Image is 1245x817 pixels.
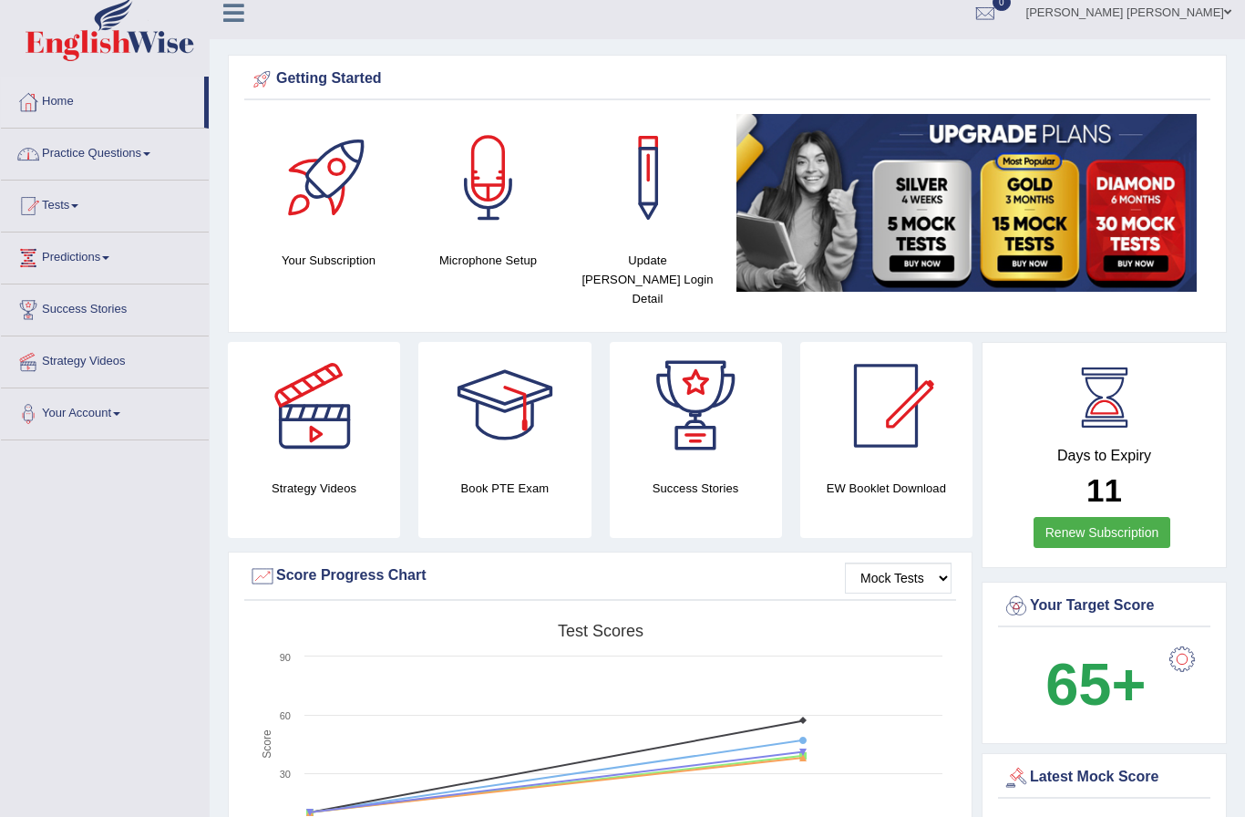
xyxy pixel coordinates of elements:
h4: Your Subscription [258,251,399,270]
text: 30 [280,769,291,780]
a: Practice Questions [1,129,209,174]
a: Renew Subscription [1034,517,1171,548]
a: Your Account [1,388,209,434]
b: 65+ [1045,651,1146,718]
div: Your Target Score [1003,593,1206,620]
text: 90 [280,652,291,663]
a: Home [1,77,204,122]
a: Tests [1,181,209,226]
tspan: Score [261,729,273,759]
div: Getting Started [249,66,1206,93]
h4: Strategy Videos [228,479,400,498]
h4: Update [PERSON_NAME] Login Detail [577,251,718,308]
h4: Success Stories [610,479,782,498]
a: Strategy Videos [1,336,209,382]
h4: Book PTE Exam [418,479,591,498]
h4: Days to Expiry [1003,448,1206,464]
b: 11 [1086,472,1122,508]
img: small5.jpg [736,114,1197,292]
h4: Microphone Setup [417,251,559,270]
a: Success Stories [1,284,209,330]
h4: EW Booklet Download [800,479,972,498]
text: 60 [280,710,291,721]
a: Predictions [1,233,209,278]
div: Score Progress Chart [249,563,952,590]
div: Latest Mock Score [1003,764,1206,791]
tspan: Test scores [558,622,643,640]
